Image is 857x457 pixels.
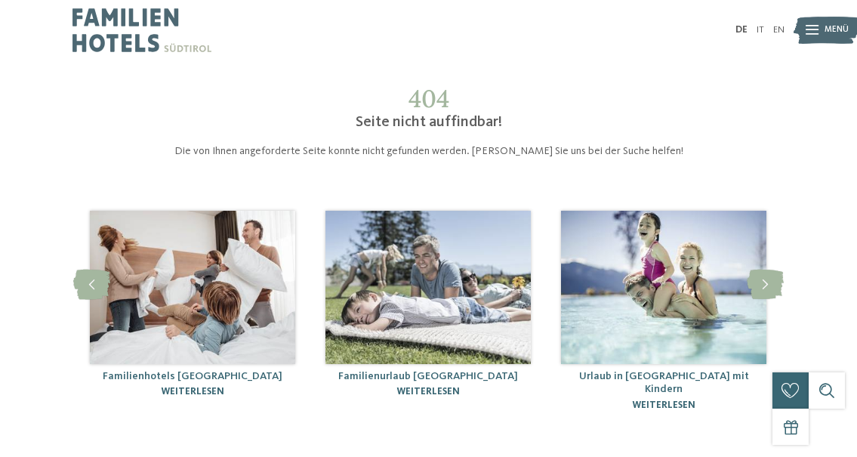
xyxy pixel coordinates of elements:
[90,211,295,364] img: 404
[142,144,716,159] p: Die von Ihnen angeforderte Seite konnte nicht gefunden werden. [PERSON_NAME] Sie uns bei der Such...
[561,211,766,364] img: 404
[825,24,849,36] span: Menü
[579,371,749,394] a: Urlaub in [GEOGRAPHIC_DATA] mit Kindern
[632,400,695,410] a: weiterlesen
[325,211,531,364] img: 404
[356,115,502,130] span: Seite nicht auffindbar!
[396,387,460,397] a: weiterlesen
[773,25,785,35] a: EN
[161,387,224,397] a: weiterlesen
[338,371,518,381] a: Familienurlaub [GEOGRAPHIC_DATA]
[757,25,764,35] a: IT
[408,83,449,114] span: 404
[735,25,748,35] a: DE
[103,371,282,381] a: Familienhotels [GEOGRAPHIC_DATA]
